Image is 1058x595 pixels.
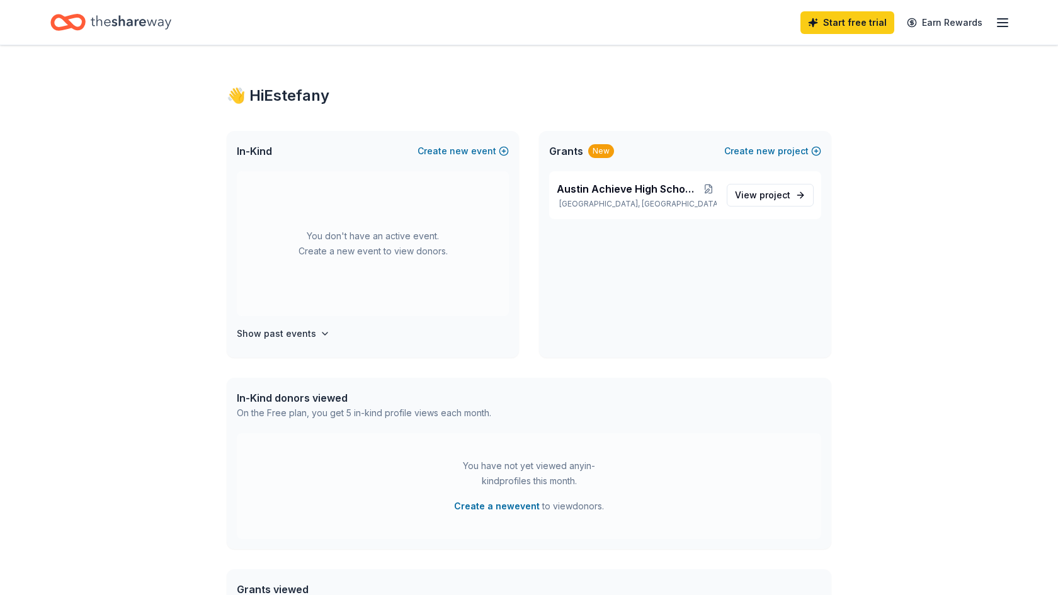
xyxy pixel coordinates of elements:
[735,188,790,203] span: View
[237,405,491,421] div: On the Free plan, you get 5 in-kind profile views each month.
[756,144,775,159] span: new
[237,326,316,341] h4: Show past events
[450,144,469,159] span: new
[588,144,614,158] div: New
[549,144,583,159] span: Grants
[50,8,171,37] a: Home
[800,11,894,34] a: Start free trial
[227,86,831,106] div: 👋 Hi Estefany
[454,499,540,514] button: Create a newevent
[724,144,821,159] button: Createnewproject
[450,458,608,489] div: You have not yet viewed any in-kind profiles this month.
[237,326,330,341] button: Show past events
[418,144,509,159] button: Createnewevent
[237,390,491,405] div: In-Kind donors viewed
[557,199,717,209] p: [GEOGRAPHIC_DATA], [GEOGRAPHIC_DATA]
[454,499,604,514] span: to view donors .
[727,184,814,207] a: View project
[759,190,790,200] span: project
[237,144,272,159] span: In-Kind
[899,11,990,34] a: Earn Rewards
[237,171,509,316] div: You don't have an active event. Create a new event to view donors.
[557,181,700,196] span: Austin Achieve High School Student Council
